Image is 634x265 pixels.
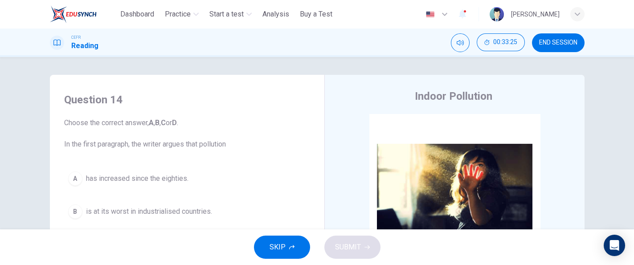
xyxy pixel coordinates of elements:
button: Start a test [206,6,255,22]
span: Choose the correct answer, , , or . In the first paragraph, the writer argues that pollution [64,118,310,150]
a: ELTC logo [50,5,117,23]
b: D [172,118,177,127]
span: Buy a Test [300,9,332,20]
button: Buy a Test [296,6,336,22]
button: 00:33:25 [477,33,525,51]
button: Dashboard [117,6,158,22]
button: Bis at its worst in industrialised countries. [64,200,310,223]
h1: Reading [71,41,98,51]
span: Start a test [209,9,244,20]
div: Open Intercom Messenger [604,235,625,256]
button: Ahas increased since the eighties. [64,167,310,190]
span: CEFR [71,34,81,41]
h4: Question 14 [64,93,310,107]
button: Analysis [259,6,293,22]
button: END SESSION [532,33,585,52]
div: B [68,204,82,219]
span: is at its worst in industrialised countries. [86,206,212,217]
h4: Indoor Pollution [415,89,492,103]
button: Practice [161,6,202,22]
img: Profile picture [490,7,504,21]
span: has increased since the eighties. [86,173,188,184]
div: Hide [477,33,525,52]
span: 00:33:25 [493,39,517,46]
div: A [68,171,82,186]
span: END SESSION [539,39,577,46]
img: en [425,11,436,18]
div: Mute [451,33,470,52]
div: [PERSON_NAME] [511,9,560,20]
b: A [149,118,154,127]
button: SKIP [254,236,310,259]
span: Dashboard [120,9,154,20]
span: Practice [165,9,191,20]
b: C [161,118,166,127]
span: SKIP [270,241,286,253]
span: Analysis [262,9,289,20]
img: ELTC logo [50,5,97,23]
b: B [155,118,160,127]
